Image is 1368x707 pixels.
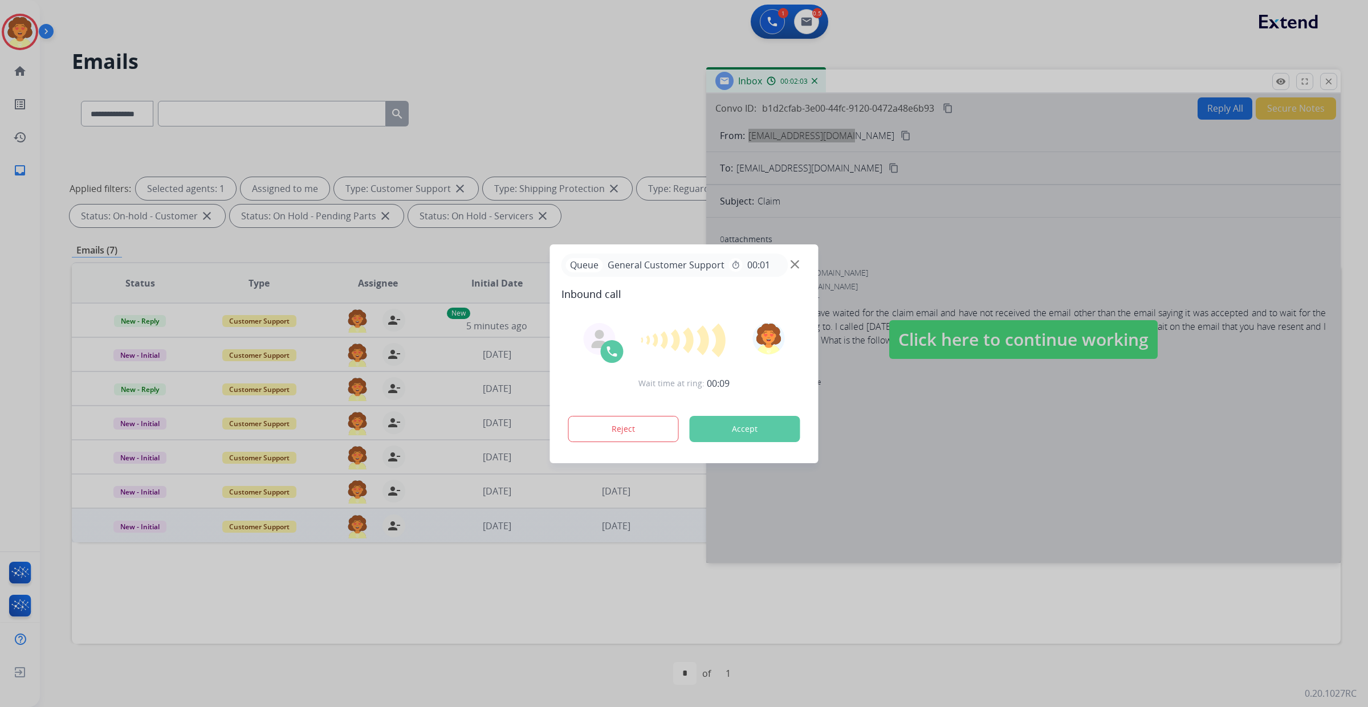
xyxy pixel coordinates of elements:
mat-icon: timer [731,260,740,269]
img: close-button [791,260,799,268]
span: General Customer Support [603,258,729,272]
p: 0.20.1027RC [1305,686,1357,700]
button: Accept [690,416,800,442]
img: avatar [752,322,784,354]
span: 00:09 [707,377,730,390]
img: call-icon [605,345,619,358]
span: Inbound call [561,286,807,302]
p: Queue [566,258,603,272]
img: agent-avatar [591,330,609,348]
span: Wait time at ring: [638,378,705,389]
button: Reject [568,416,679,442]
span: 00:01 [747,258,770,272]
